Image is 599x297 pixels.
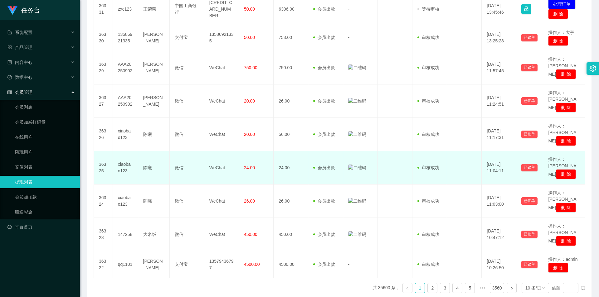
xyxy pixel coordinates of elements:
img: 二维码 [348,231,366,238]
span: 50.00 [244,35,255,40]
span: 产品管理 [7,45,32,50]
a: 会员加减打码量 [15,116,75,128]
span: 20.00 [244,132,255,137]
td: 36327 [94,84,113,118]
td: xiaobao123 [113,118,138,151]
span: 数据中心 [7,75,32,80]
span: 操作人：admin [548,257,577,262]
span: 会员出款 [313,132,335,137]
td: [DATE] 10:47:12 [482,218,516,251]
img: 二维码 [348,98,366,104]
td: 陈曦 [138,118,170,151]
td: 13586921335 [204,24,239,51]
td: [PERSON_NAME] [138,51,170,84]
span: 操作人：大亨 [548,30,574,35]
li: 2 [427,283,437,293]
td: 微信 [170,84,204,118]
td: WeChat [204,51,239,84]
span: 审核成功 [417,165,439,170]
a: 3 [440,283,450,293]
td: 750.00 [274,51,308,84]
td: xiaobao123 [113,151,138,184]
button: 已锁单 [521,64,538,71]
a: 2 [428,283,437,293]
td: 微信 [170,51,204,84]
td: 26.00 [274,184,308,218]
button: 删 除 [548,263,568,273]
i: 图标: form [7,30,12,35]
i: 图标: setting [589,65,596,72]
span: 会员出款 [313,165,335,170]
img: logo.9652507e.png [7,6,17,15]
td: 753.00 [274,24,308,51]
td: 4500.00 [274,251,308,278]
td: 微信 [170,118,204,151]
td: 450.00 [274,218,308,251]
td: [DATE] 11:17:31 [482,118,516,151]
button: 已锁单 [521,231,538,238]
button: 已锁单 [521,164,538,171]
td: 微信 [170,151,204,184]
div: 10 条/页 [525,283,541,293]
td: 36325 [94,151,113,184]
td: 36326 [94,118,113,151]
span: 会员出款 [313,98,335,103]
i: 图标: appstore-o [7,45,12,50]
td: qq1101 [113,251,138,278]
td: 支付宝 [170,251,204,278]
td: 13579436797 [204,251,239,278]
td: WeChat [204,118,239,151]
button: 删 除 [556,103,576,113]
span: 会员出款 [313,262,335,267]
span: 操作人：[PERSON_NAME] [548,90,576,110]
img: 二维码 [348,165,366,171]
button: 已锁单 [521,131,538,138]
span: 内容中心 [7,60,32,65]
td: WeChat [204,84,239,118]
a: 1 [415,283,425,293]
span: 操作人：[PERSON_NAME] [548,57,576,77]
td: 36324 [94,184,113,218]
td: AAA20250902 [113,84,138,118]
td: WeChat [204,151,239,184]
button: 删 除 [548,36,568,46]
li: 上一页 [402,283,412,293]
span: - [348,35,350,40]
td: 36323 [94,218,113,251]
span: 会员出款 [313,7,335,12]
span: 会员管理 [7,90,32,95]
span: - [348,262,350,267]
button: 已锁单 [521,34,538,41]
a: 充值列表 [15,161,75,173]
td: 56.00 [274,118,308,151]
a: 赠送彩金 [15,206,75,218]
td: 大米饭 [138,218,170,251]
span: 50.00 [244,7,255,12]
td: [DATE] 11:03:00 [482,184,516,218]
span: 审核成功 [417,65,439,70]
a: 任务台 [7,7,40,12]
span: 20.00 [244,98,255,103]
img: 二维码 [348,65,366,71]
span: 审核成功 [417,232,439,237]
td: [PERSON_NAME] [138,84,170,118]
button: 已锁单 [521,97,538,105]
button: 删 除 [548,9,568,19]
i: 图标: down [542,286,545,290]
li: 共 35600 条， [373,283,400,293]
a: 会员加扣款 [15,191,75,203]
td: 支付宝 [170,24,204,51]
a: 会员列表 [15,101,75,113]
td: 36322 [94,251,113,278]
td: 陈曦 [138,151,170,184]
td: [DATE] 13:25:28 [482,24,516,51]
td: [DATE] 10:26:50 [482,251,516,278]
span: 系统配置 [7,30,32,35]
td: AAA20250902 [113,51,138,84]
td: 13586921335 [113,24,138,51]
h1: 任务台 [21,0,40,20]
i: 图标: table [7,90,12,94]
li: 1 [415,283,425,293]
a: 3560 [490,283,504,293]
td: [PERSON_NAME] [138,24,170,51]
